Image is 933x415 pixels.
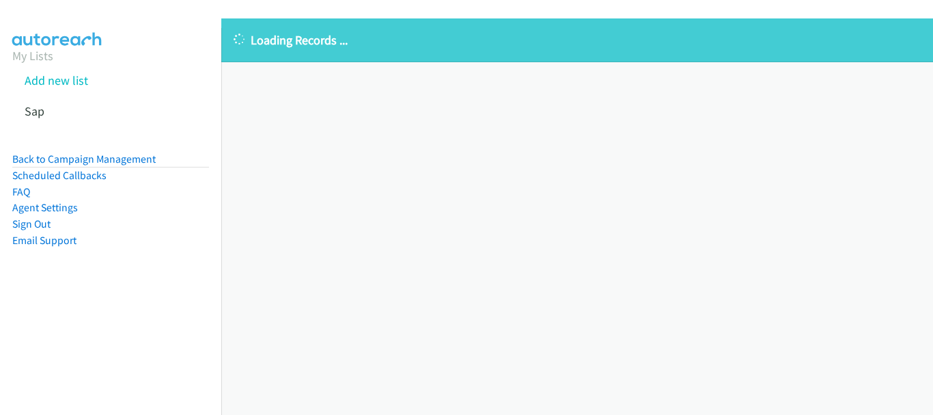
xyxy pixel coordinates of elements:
[12,217,51,230] a: Sign Out
[12,152,156,165] a: Back to Campaign Management
[25,103,44,119] a: Sap
[12,234,76,247] a: Email Support
[234,31,921,49] p: Loading Records ...
[12,48,53,64] a: My Lists
[12,185,30,198] a: FAQ
[25,72,88,88] a: Add new list
[12,201,78,214] a: Agent Settings
[12,169,107,182] a: Scheduled Callbacks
